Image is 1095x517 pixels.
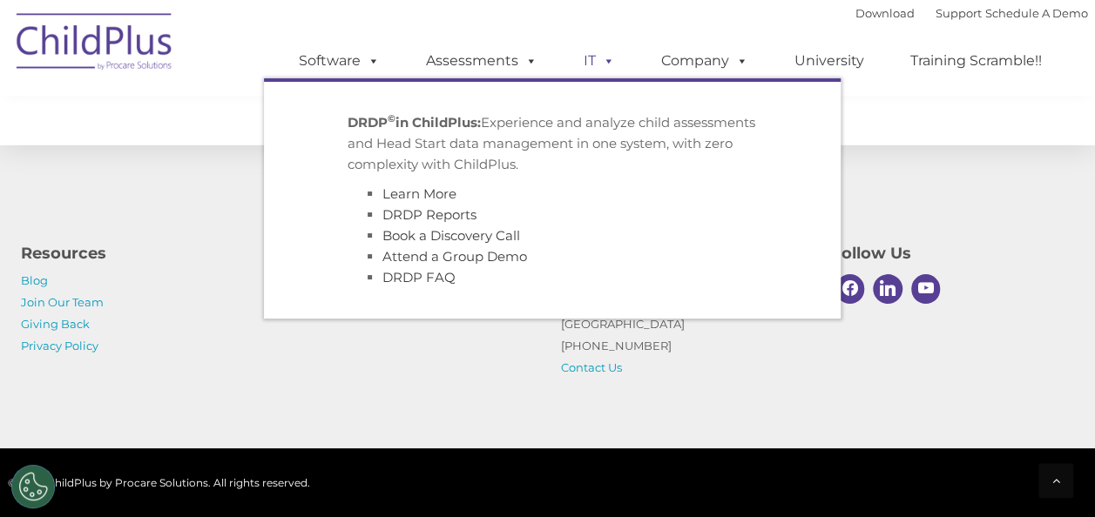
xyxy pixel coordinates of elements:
[907,270,945,308] a: Youtube
[869,270,907,308] a: Linkedin
[21,295,104,309] a: Join Our Team
[561,360,622,374] a: Contact Us
[855,6,1088,20] font: |
[8,476,310,489] span: © 2025 ChildPlus by Procare Solutions. All rights reserved.
[242,115,295,128] span: Last name
[348,114,481,131] strong: DRDP in ChildPlus:
[855,6,915,20] a: Download
[382,248,527,265] a: Attend a Group Demo
[831,270,869,308] a: Facebook
[561,270,805,379] p: [STREET_ADDRESS] Suite 1000 [GEOGRAPHIC_DATA] [PHONE_NUMBER]
[382,206,477,223] a: DRDP Reports
[985,6,1088,20] a: Schedule A Demo
[831,241,1075,265] h4: Follow Us
[8,1,182,88] img: ChildPlus by Procare Solutions
[936,6,982,20] a: Support
[382,185,456,202] a: Learn More
[21,273,48,287] a: Blog
[388,112,395,124] sup: ©
[566,44,632,78] a: IT
[21,241,265,265] h4: Resources
[21,339,98,352] a: Privacy Policy
[11,465,55,508] button: Cookies Settings
[382,227,520,244] a: Book a Discovery Call
[893,44,1059,78] a: Training Scramble!!
[348,112,757,175] p: Experience and analyze child assessments and Head Start data management in one system, with zero ...
[777,44,882,78] a: University
[382,269,456,285] a: DRDP FAQ
[409,44,555,78] a: Assessments
[242,186,316,199] span: Phone number
[644,44,766,78] a: Company
[281,44,397,78] a: Software
[21,317,90,331] a: Giving Back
